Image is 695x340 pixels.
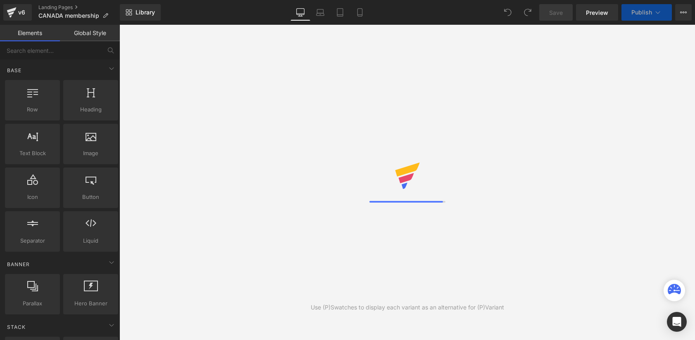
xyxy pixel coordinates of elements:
span: Text Block [7,149,57,158]
div: v6 [17,7,27,18]
span: Heading [66,105,116,114]
span: Row [7,105,57,114]
span: Base [6,66,22,74]
button: Undo [500,4,516,21]
span: CANADA membership [38,12,99,19]
button: More [675,4,692,21]
span: Separator [7,236,57,245]
a: Preview [576,4,618,21]
span: Parallax [7,299,57,308]
a: New Library [120,4,161,21]
button: Publish [621,4,672,21]
button: Redo [519,4,536,21]
a: Mobile [350,4,370,21]
div: Use (P)Swatches to display each variant as an alternative for (P)Variant [311,303,504,312]
span: Stack [6,323,26,331]
span: Icon [7,193,57,201]
span: Button [66,193,116,201]
span: Preview [586,8,608,17]
span: Image [66,149,116,158]
span: Library [136,9,155,16]
span: Banner [6,260,31,268]
a: Global Style [60,25,120,41]
a: Tablet [330,4,350,21]
span: Liquid [66,236,116,245]
span: Save [549,8,563,17]
span: Publish [631,9,652,16]
div: Open Intercom Messenger [667,312,687,332]
a: Desktop [290,4,310,21]
span: Hero Banner [66,299,116,308]
a: v6 [3,4,32,21]
a: Landing Pages [38,4,120,11]
a: Laptop [310,4,330,21]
